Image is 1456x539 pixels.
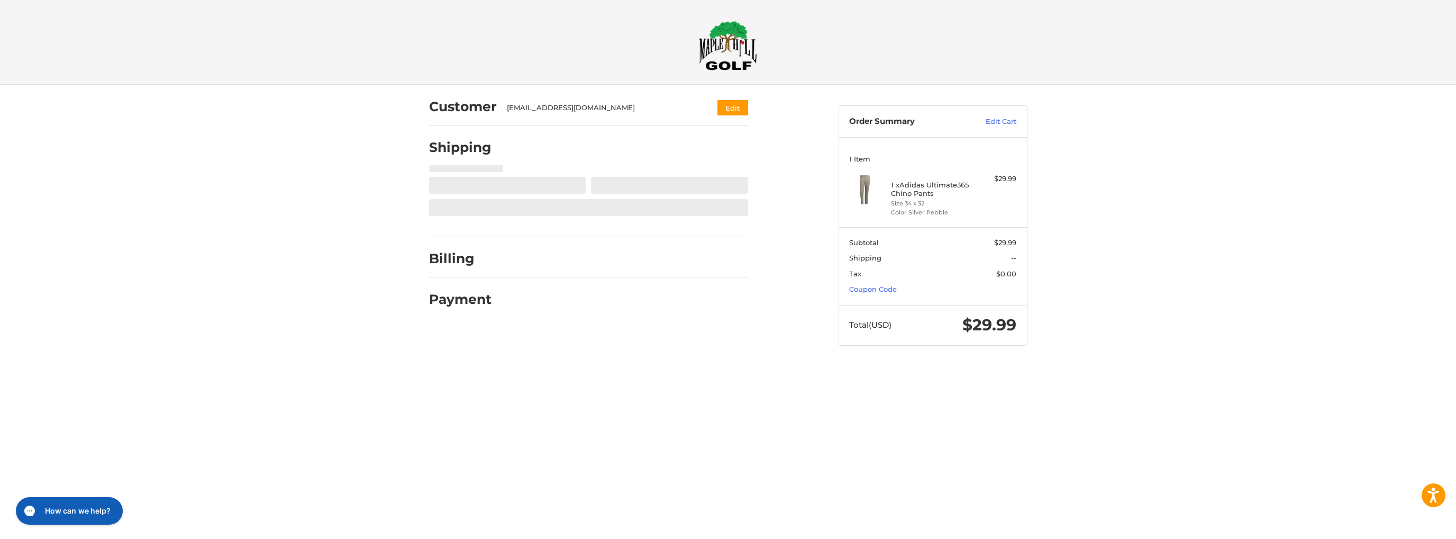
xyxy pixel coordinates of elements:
[849,269,861,278] span: Tax
[849,285,897,293] a: Coupon Code
[962,315,1016,335] span: $29.99
[963,116,1016,127] a: Edit Cart
[1369,510,1456,539] iframe: Google Customer Reviews
[975,174,1016,184] div: $29.99
[849,238,879,247] span: Subtotal
[849,254,881,262] span: Shipping
[849,116,963,127] h3: Order Summary
[429,250,491,267] h2: Billing
[849,320,891,330] span: Total (USD)
[429,291,492,308] h2: Payment
[429,98,497,115] h2: Customer
[849,155,1016,163] h3: 1 Item
[891,199,972,208] li: Size 34 x 32
[994,238,1016,247] span: $29.99
[699,21,757,70] img: Maple Hill Golf
[11,493,125,528] iframe: Gorgias live chat messenger
[996,269,1016,278] span: $0.00
[717,100,748,115] button: Edit
[429,139,492,156] h2: Shipping
[1011,254,1016,262] span: --
[891,208,972,217] li: Color Silver Pebble
[507,103,697,113] div: [EMAIL_ADDRESS][DOMAIN_NAME]
[891,181,972,198] h4: 1 x Adidas Ultimate365 Chino Pants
